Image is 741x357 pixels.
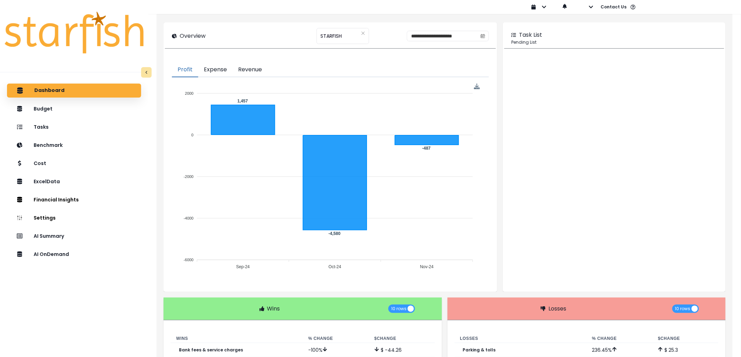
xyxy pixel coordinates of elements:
[303,343,369,357] td: -100 %
[7,247,141,261] button: AI OnDemand
[192,133,194,137] tspan: 0
[7,193,141,207] button: Financial Insights
[198,63,233,77] button: Expense
[7,211,141,225] button: Settings
[463,348,496,352] p: Parking & tolls
[34,251,69,257] p: AI OnDemand
[7,84,141,98] button: Dashboard
[34,142,63,148] p: Benchmark
[7,156,141,170] button: Cost
[587,334,653,343] th: % Change
[185,91,193,95] tspan: 2000
[361,31,365,35] svg: close
[184,258,194,262] tspan: -6000
[329,264,341,269] tspan: Oct-24
[179,348,243,352] p: Bank fees & service charges
[420,264,434,269] tspan: Nov-24
[303,334,369,343] th: % Change
[7,138,141,152] button: Benchmark
[34,160,46,166] p: Cost
[652,343,719,357] td: $ 25.3
[171,334,303,343] th: Wins
[369,343,435,357] td: $ -44.26
[652,334,719,343] th: $ Change
[180,32,206,40] p: Overview
[474,84,480,90] div: Menu
[7,102,141,116] button: Budget
[320,29,342,43] span: STARFISH
[511,39,717,45] p: Pending List
[7,174,141,188] button: ExcelData
[34,233,64,239] p: AI Summary
[548,305,566,313] p: Losses
[184,216,194,220] tspan: -4000
[34,87,64,94] p: Dashboard
[172,63,198,77] button: Profit
[480,34,485,38] svg: calendar
[474,84,480,90] img: Download Profit
[184,174,194,179] tspan: -2000
[675,305,691,313] span: 10 rows
[34,124,49,130] p: Tasks
[7,229,141,243] button: AI Summary
[233,63,268,77] button: Revenue
[587,343,653,357] td: 236.45 %
[455,334,587,343] th: Losses
[34,106,53,112] p: Budget
[267,305,280,313] p: Wins
[236,264,250,269] tspan: Sep-24
[7,120,141,134] button: Tasks
[34,179,60,185] p: ExcelData
[519,31,542,39] p: Task List
[361,30,365,37] button: Clear
[369,334,435,343] th: $ Change
[391,305,407,313] span: 10 rows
